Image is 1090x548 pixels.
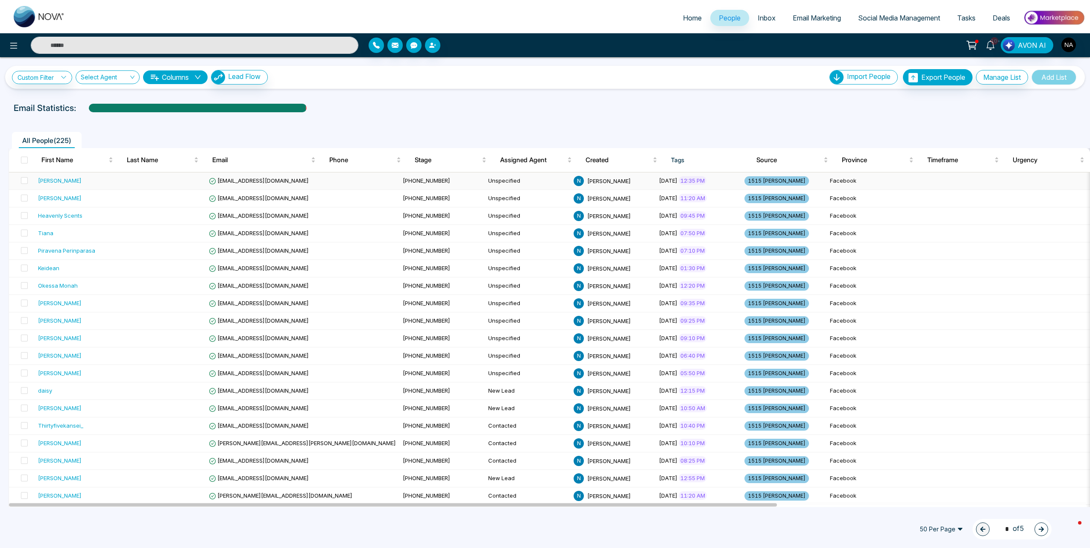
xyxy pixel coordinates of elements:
span: [DATE] [659,300,677,306]
td: Unspecified [485,295,570,312]
span: [EMAIL_ADDRESS][DOMAIN_NAME] [209,230,309,236]
td: Facebook [826,172,912,190]
td: Unspecified [485,330,570,347]
span: N [574,333,584,344]
span: [PERSON_NAME][EMAIL_ADDRESS][DOMAIN_NAME] [209,492,352,499]
th: Last Name [120,148,205,172]
span: N [574,193,584,204]
span: N [574,351,584,361]
td: New Lead [485,470,570,487]
div: [PERSON_NAME] [38,299,82,307]
span: 12:35 PM [679,176,706,185]
th: First Name [35,148,120,172]
span: [DATE] [659,195,677,201]
span: Last Name [127,155,192,165]
th: Assigned Agent [493,148,579,172]
span: 11:20 AM [679,491,707,500]
span: [PERSON_NAME] [587,387,631,394]
td: Facebook [826,435,912,452]
td: Unspecified [485,242,570,260]
th: Timeframe [920,148,1006,172]
span: [PHONE_NUMBER] [403,370,450,376]
span: AVON AI [1018,40,1046,50]
button: Manage List [976,70,1028,85]
div: Tiana [38,229,53,237]
span: N [574,368,584,379]
span: 08:25 PM [679,456,706,465]
span: Social Media Management [858,14,940,22]
span: [EMAIL_ADDRESS][DOMAIN_NAME] [209,195,309,201]
td: Facebook [826,330,912,347]
span: [DATE] [659,317,677,324]
span: Export People [921,73,965,82]
a: Lead FlowLead Flow [208,70,268,85]
span: [PERSON_NAME] [587,230,631,236]
span: N [574,176,584,186]
span: [PERSON_NAME] [587,212,631,219]
td: Contacted [485,487,570,505]
span: [EMAIL_ADDRESS][DOMAIN_NAME] [209,422,309,429]
span: [DATE] [659,387,677,394]
div: [PERSON_NAME] [38,316,82,325]
span: 1515 [PERSON_NAME] [744,474,809,483]
div: [PERSON_NAME] [38,369,82,377]
span: [DATE] [659,230,677,236]
td: Facebook [826,470,912,487]
span: [PERSON_NAME] [587,440,631,446]
iframe: Intercom live chat [1061,519,1081,539]
img: Lead Flow [211,70,225,84]
span: 1515 [PERSON_NAME] [744,439,809,448]
span: [PERSON_NAME] [587,300,631,306]
span: 09:25 PM [679,316,706,325]
span: [PERSON_NAME] [587,422,631,429]
td: Facebook [826,347,912,365]
div: [PERSON_NAME] [38,176,82,185]
span: Created [586,155,651,165]
span: Timeframe [927,155,993,165]
span: [PERSON_NAME] [587,335,631,341]
th: Stage [408,148,493,172]
td: Facebook [826,452,912,470]
span: [DATE] [659,247,677,254]
span: Source [756,155,822,165]
span: [PERSON_NAME] [587,247,631,254]
a: Deals [984,10,1019,26]
span: [EMAIL_ADDRESS][DOMAIN_NAME] [209,212,309,219]
span: [DATE] [659,457,677,464]
span: People [719,14,741,22]
span: 11:20 AM [679,194,707,202]
span: [EMAIL_ADDRESS][DOMAIN_NAME] [209,370,309,376]
div: [PERSON_NAME] [38,351,82,360]
span: 1515 [PERSON_NAME] [744,176,809,186]
span: [EMAIL_ADDRESS][DOMAIN_NAME] [209,335,309,341]
div: Keidean [38,264,59,272]
span: N [574,421,584,431]
td: Facebook [826,260,912,277]
span: Assigned Agent [500,155,566,165]
span: [DATE] [659,265,677,271]
div: [PERSON_NAME] [38,474,82,482]
span: [EMAIL_ADDRESS][DOMAIN_NAME] [209,317,309,324]
span: Tasks [957,14,976,22]
td: Facebook [826,487,912,505]
span: 10+ [990,37,998,45]
td: New Lead [485,382,570,400]
span: 01:30 PM [679,264,706,272]
span: 1515 [PERSON_NAME] [744,194,809,203]
span: [DATE] [659,212,677,219]
span: 1515 [PERSON_NAME] [744,386,809,396]
span: N [574,491,584,501]
span: [EMAIL_ADDRESS][DOMAIN_NAME] [209,282,309,289]
td: Unspecified [485,207,570,225]
td: Facebook [826,417,912,435]
td: Unspecified [485,365,570,382]
span: 1515 [PERSON_NAME] [744,404,809,413]
span: [PERSON_NAME][EMAIL_ADDRESS][PERSON_NAME][DOMAIN_NAME] [209,440,396,446]
span: [PERSON_NAME] [587,405,631,411]
img: Lead Flow [1003,39,1015,51]
a: Email Marketing [784,10,850,26]
button: AVON AI [1001,37,1053,53]
span: N [574,298,584,309]
td: Unspecified [485,190,570,207]
span: [PHONE_NUMBER] [403,212,450,219]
